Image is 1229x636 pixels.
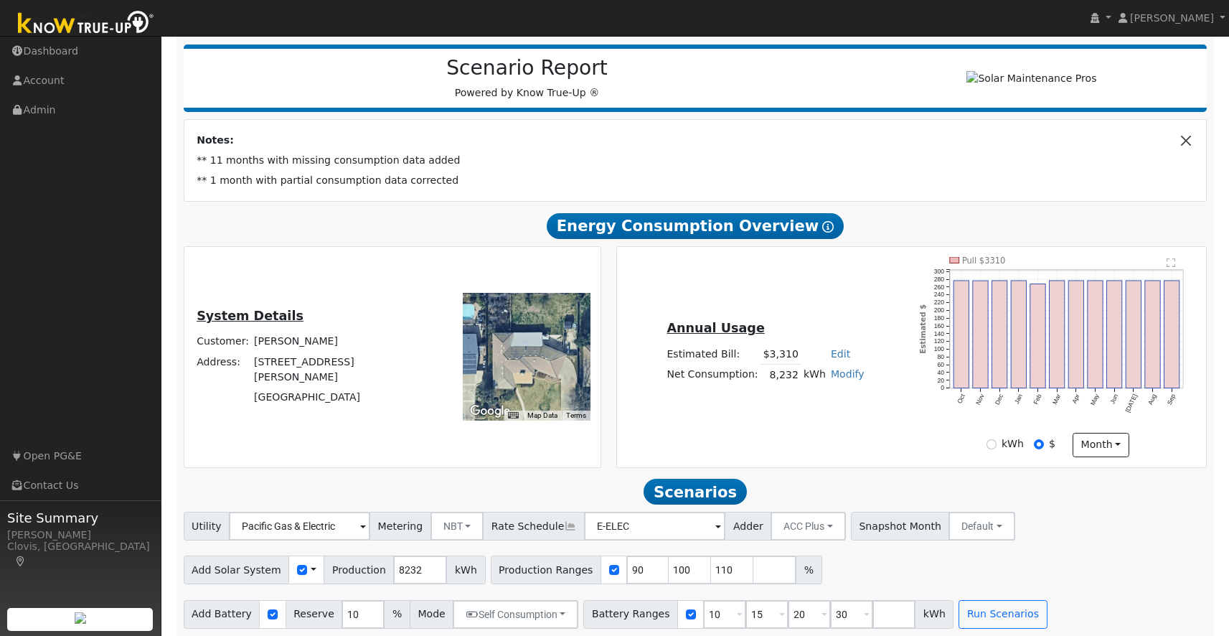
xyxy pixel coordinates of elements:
text: Pull $3310 [962,255,1006,265]
td: Estimated Bill: [664,344,761,365]
span: [PERSON_NAME] [1130,12,1214,24]
text: Nov [974,393,986,406]
text: 40 [938,369,945,376]
button: Keyboard shortcuts [508,411,518,421]
strong: Notes: [197,134,234,146]
text: 140 [934,329,945,337]
td: Address: [194,352,252,387]
rect: onclick="" [1107,281,1122,388]
input: $ [1034,439,1044,449]
text: 80 [938,353,945,360]
td: [PERSON_NAME] [252,332,419,352]
img: retrieve [75,612,86,624]
text: Estimated $ [918,304,927,354]
u: System Details [197,309,303,323]
button: Run Scenarios [959,600,1047,629]
rect: onclick="" [1050,281,1065,388]
span: Add Solar System [184,556,290,584]
span: Adder [725,512,771,541]
span: kWh [446,556,485,584]
text: Jun [1109,393,1120,405]
text: 60 [938,361,945,368]
label: kWh [1002,436,1024,452]
text: Jan [1013,393,1024,405]
text: 20 [938,377,945,384]
button: Self Consumption [453,600,578,629]
td: ** 1 month with partial consumption data corrected [194,171,1197,191]
td: Customer: [194,332,252,352]
span: % [384,600,410,629]
rect: onclick="" [1012,281,1027,388]
rect: onclick="" [1069,281,1084,388]
span: Rate Schedule [483,512,585,541]
text: Mar [1052,393,1063,406]
td: kWh [801,365,828,385]
rect: onclick="" [1088,281,1103,388]
text: 300 [934,268,945,275]
text: 240 [934,291,945,298]
span: Snapshot Month [851,512,950,541]
text: Feb [1032,393,1043,406]
text: May [1089,393,1101,407]
div: Powered by Know True-Up ® [191,56,864,100]
img: Solar Maintenance Pros [966,71,1096,86]
text: Oct [956,393,967,405]
rect: onclick="" [1146,281,1161,388]
span: Production Ranges [491,556,601,584]
text: Apr [1071,393,1082,404]
text: Aug [1147,393,1159,406]
button: Map Data [527,411,557,421]
a: Modify [831,368,865,380]
text: 200 [934,307,945,314]
label: $ [1049,436,1055,452]
td: 8,232 [761,365,801,385]
span: Production [324,556,394,584]
text: 160 [934,322,945,329]
span: Metering [369,512,431,541]
button: month [1073,433,1129,457]
text: Sep [1167,393,1178,406]
button: ACC Plus [771,512,846,541]
text: 120 [934,337,945,345]
td: ** 11 months with missing consumption data added [194,151,1197,171]
span: Scenarios [644,479,746,505]
rect: onclick="" [953,281,969,388]
rect: onclick="" [1030,284,1045,388]
a: Edit [831,348,850,360]
td: [GEOGRAPHIC_DATA] [252,387,419,407]
span: Utility [184,512,230,541]
rect: onclick="" [1126,281,1141,388]
span: % [796,556,821,584]
a: Map [14,556,27,567]
input: kWh [987,439,997,449]
text: 280 [934,275,945,282]
td: [STREET_ADDRESS][PERSON_NAME] [252,352,419,387]
button: NBT [430,512,484,541]
span: Mode [410,600,453,629]
text: 0 [941,384,945,391]
td: Net Consumption: [664,365,761,385]
u: Annual Usage [667,321,764,335]
a: Open this area in Google Maps (opens a new window) [466,402,514,421]
input: Select a Utility [229,512,370,541]
text: Dec [994,393,1005,406]
div: [PERSON_NAME] [7,528,154,543]
span: Site Summary [7,508,154,528]
rect: onclick="" [1164,281,1179,388]
text: 220 [934,299,945,306]
input: Select a Rate Schedule [584,512,725,541]
button: Close [1179,133,1194,148]
i: Show Help [822,221,834,233]
span: kWh [915,600,953,629]
img: Know True-Up [11,8,161,40]
text: [DATE] [1124,393,1139,413]
span: Battery Ranges [583,600,678,629]
text: 180 [934,314,945,322]
rect: onclick="" [973,281,988,388]
rect: onclick="" [992,281,1007,388]
a: Terms (opens in new tab) [566,411,586,419]
span: Add Battery [184,600,260,629]
button: Default [948,512,1015,541]
text: 260 [934,283,945,290]
text:  [1167,257,1176,267]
